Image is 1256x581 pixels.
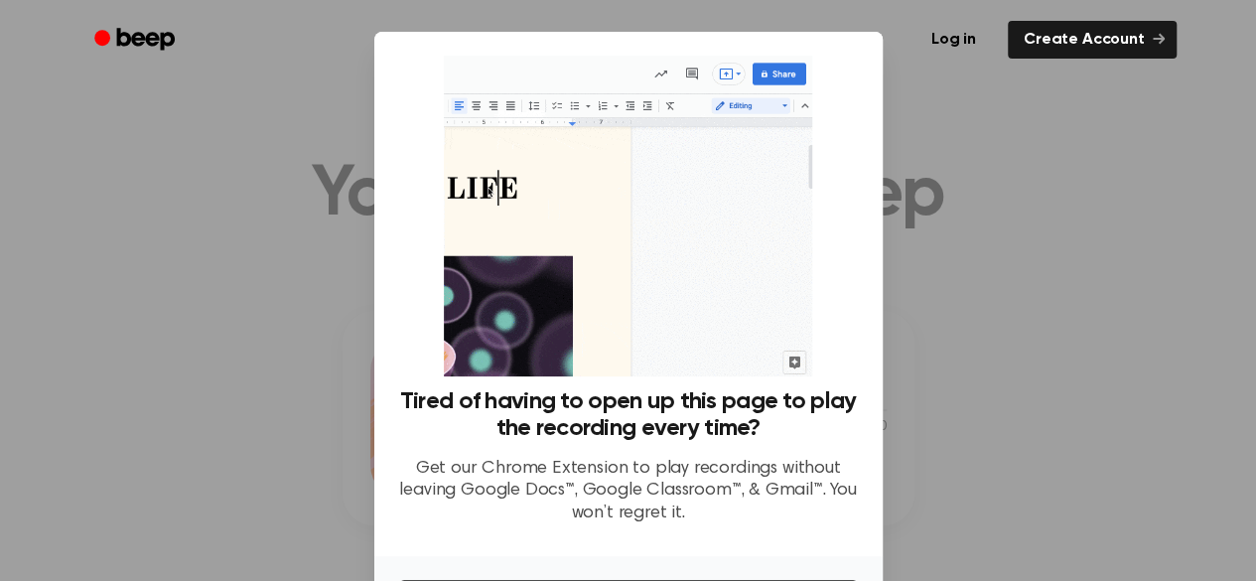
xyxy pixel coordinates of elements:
a: Beep [80,21,193,60]
a: Create Account [1008,21,1177,59]
a: Log in [911,17,996,63]
img: Beep extension in action [444,56,812,376]
h3: Tired of having to open up this page to play the recording every time? [398,388,859,442]
p: Get our Chrome Extension to play recordings without leaving Google Docs™, Google Classroom™, & Gm... [398,458,859,525]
